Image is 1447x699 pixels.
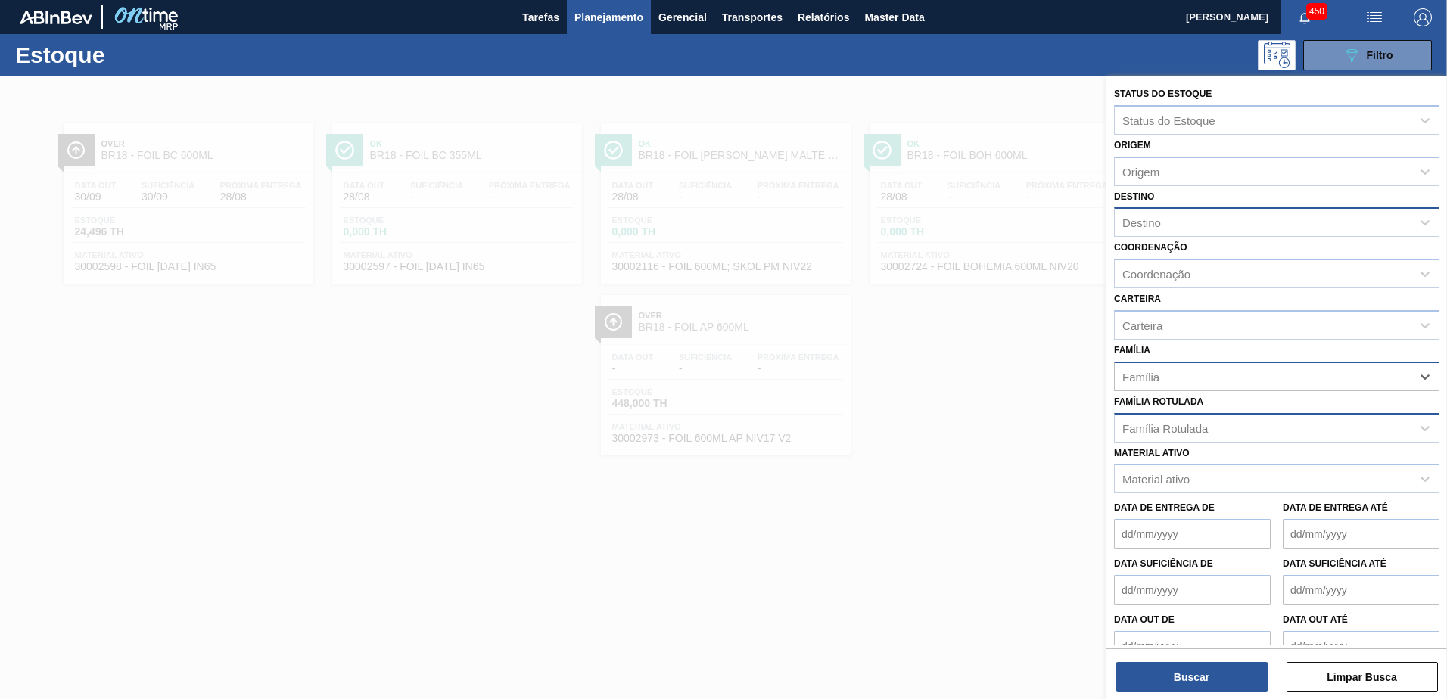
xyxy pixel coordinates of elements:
button: Notificações [1281,7,1329,28]
label: Data out de [1114,614,1175,625]
input: dd/mm/yyyy [1283,631,1439,661]
img: TNhmsLtSVTkK8tSr43FrP2fwEKptu5GPRR3wAAAABJRU5ErkJggg== [20,11,92,24]
label: Destino [1114,191,1154,202]
div: Família Rotulada [1122,421,1208,434]
img: Logout [1414,8,1432,26]
label: Carteira [1114,294,1161,304]
span: Gerencial [658,8,707,26]
label: Família Rotulada [1114,396,1203,407]
label: Coordenação [1114,242,1187,253]
span: Filtro [1367,49,1393,61]
span: Master Data [864,8,924,26]
label: Data de Entrega até [1283,502,1388,513]
input: dd/mm/yyyy [1114,519,1271,549]
div: Carteira [1122,318,1162,331]
div: Pogramando: nenhum usuário selecionado [1258,40,1296,70]
img: userActions [1365,8,1383,26]
span: 450 [1306,3,1327,20]
div: Destino [1122,216,1161,229]
span: Relatórios [798,8,849,26]
h1: Estoque [15,46,241,64]
span: Planejamento [574,8,643,26]
span: Transportes [722,8,783,26]
input: dd/mm/yyyy [1114,631,1271,661]
div: Coordenação [1122,268,1190,281]
label: Status do Estoque [1114,89,1212,99]
input: dd/mm/yyyy [1114,575,1271,605]
label: Data de Entrega de [1114,502,1215,513]
label: Data suficiência de [1114,558,1213,569]
div: Status do Estoque [1122,113,1215,126]
div: Material ativo [1122,473,1190,486]
label: Data suficiência até [1283,558,1386,569]
label: Origem [1114,140,1151,151]
div: Família [1122,370,1159,383]
span: Tarefas [522,8,559,26]
div: Origem [1122,165,1159,178]
button: Filtro [1303,40,1432,70]
input: dd/mm/yyyy [1283,519,1439,549]
label: Família [1114,345,1150,356]
label: Material ativo [1114,448,1190,458]
input: dd/mm/yyyy [1283,575,1439,605]
label: Data out até [1283,614,1348,625]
